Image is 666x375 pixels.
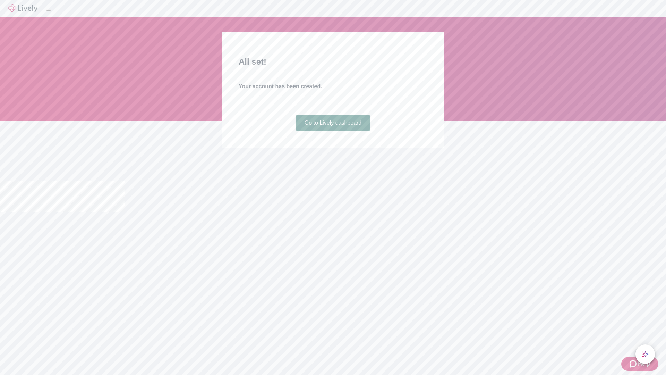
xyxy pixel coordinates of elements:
[239,82,427,91] h4: Your account has been created.
[635,344,655,364] button: chat
[638,360,650,368] span: Help
[630,360,638,368] svg: Zendesk support icon
[46,9,51,11] button: Log out
[8,4,37,12] img: Lively
[296,115,370,131] a: Go to Lively dashboard
[621,357,658,371] button: Zendesk support iconHelp
[239,56,427,68] h2: All set!
[642,351,649,358] svg: Lively AI Assistant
